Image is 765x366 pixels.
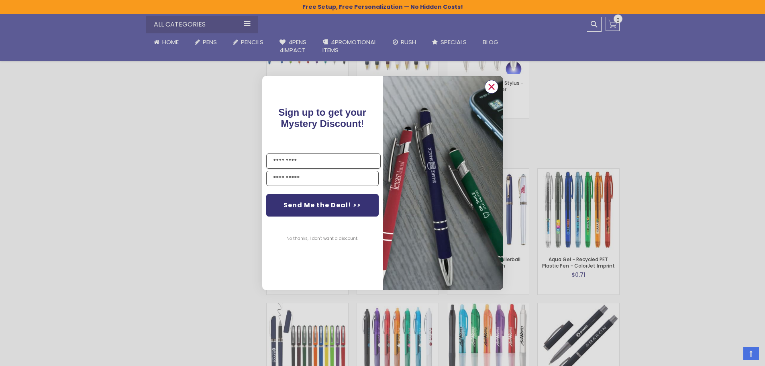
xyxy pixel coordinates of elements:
[266,194,379,217] button: Send Me the Deal! >>
[282,229,362,249] button: No thanks, I don't want a discount.
[485,80,498,94] button: Close dialog
[278,107,366,129] span: !
[699,344,765,366] iframe: Google Customer Reviews
[278,107,366,129] span: Sign up to get your Mystery Discount
[383,76,503,290] img: pop-up-image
